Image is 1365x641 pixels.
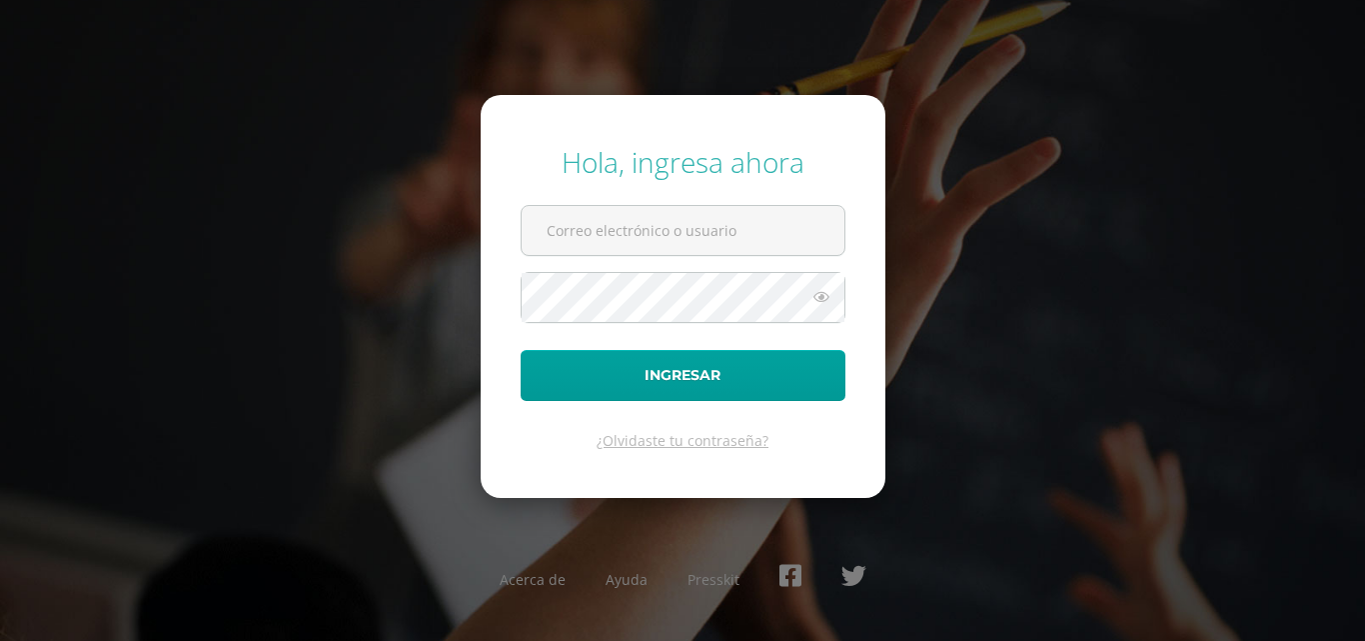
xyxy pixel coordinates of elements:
[687,570,739,589] a: Presskit
[521,350,845,401] button: Ingresar
[522,206,844,255] input: Correo electrónico o usuario
[521,143,845,181] div: Hola, ingresa ahora
[597,431,768,450] a: ¿Olvidaste tu contraseña?
[606,570,648,589] a: Ayuda
[500,570,566,589] a: Acerca de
